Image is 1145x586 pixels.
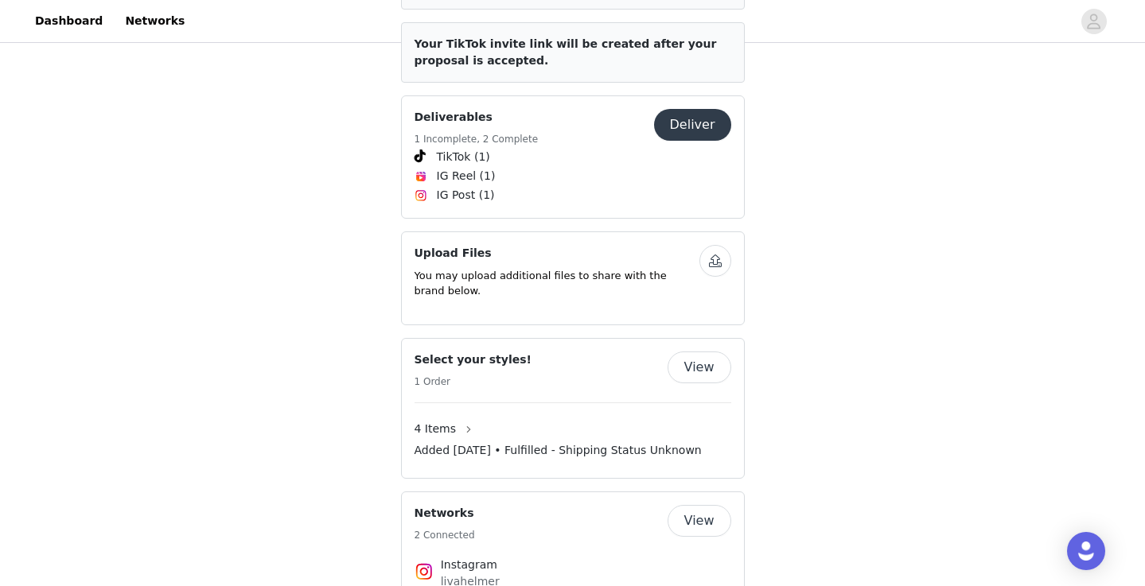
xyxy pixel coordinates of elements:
[401,338,745,479] div: Select your styles!
[415,528,475,542] h5: 2 Connected
[1067,532,1105,570] div: Open Intercom Messenger
[415,351,532,368] h4: Select your styles!
[415,421,457,437] span: 4 Items
[415,109,539,126] h4: Deliverables
[668,505,731,537] button: View
[415,170,427,183] img: Instagram Reels Icon
[441,557,705,573] h4: Instagram
[415,132,539,146] h5: 1 Incomplete, 2 Complete
[1086,9,1101,34] div: avatar
[415,505,475,522] h4: Networks
[415,268,699,299] p: You may upload additional files to share with the brand below.
[25,3,112,39] a: Dashboard
[437,168,496,184] span: IG Reel (1)
[437,149,490,165] span: TikTok (1)
[415,245,699,262] h4: Upload Files
[668,351,731,383] button: View
[415,37,717,67] span: Your TikTok invite link will be created after your proposal is accepted.
[115,3,194,39] a: Networks
[437,187,495,204] span: IG Post (1)
[654,109,731,141] button: Deliver
[415,442,702,459] span: Added [DATE] • Fulfilled - Shipping Status Unknown
[415,189,427,202] img: Instagram Icon
[415,562,434,581] img: Instagram Icon
[415,374,532,389] h5: 1 Order
[401,95,745,219] div: Deliverables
